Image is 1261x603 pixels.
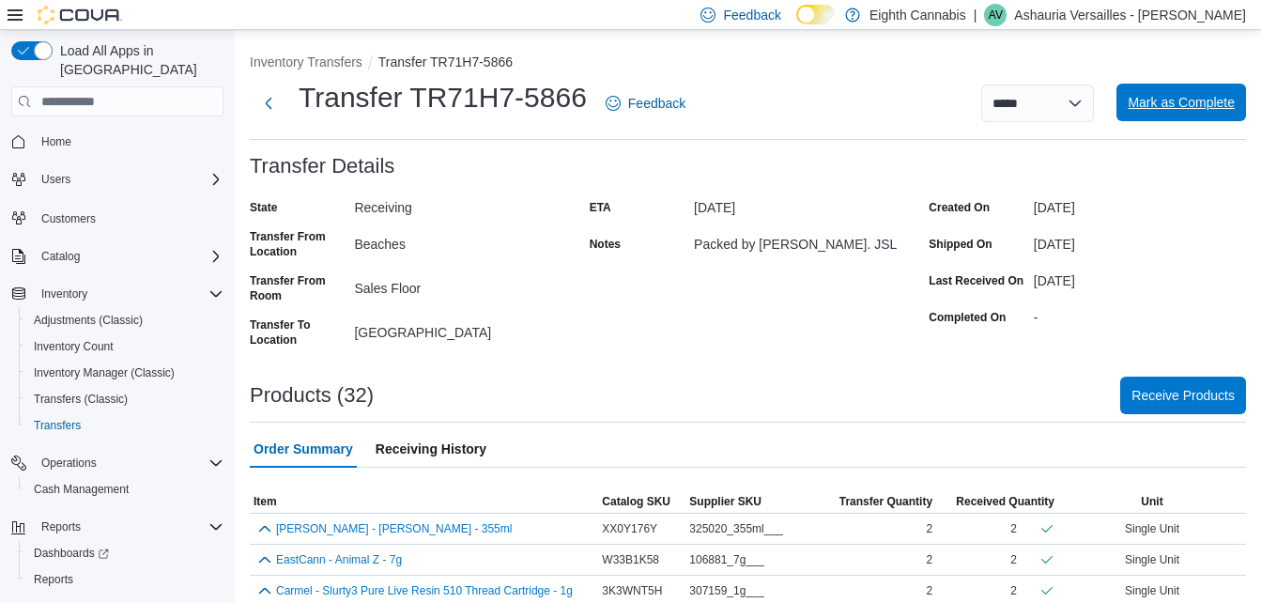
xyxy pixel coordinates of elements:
[34,516,223,538] span: Reports
[34,283,95,305] button: Inventory
[250,53,1246,75] nav: An example of EuiBreadcrumbs
[4,204,231,231] button: Customers
[1058,580,1246,602] div: Single Unit
[602,521,657,536] span: XX0Y176Y
[34,546,109,561] span: Dashboards
[26,478,223,501] span: Cash Management
[34,452,223,474] span: Operations
[602,494,670,509] span: Catalog SKU
[929,310,1006,325] label: Completed On
[19,412,231,439] button: Transfers
[34,168,78,191] button: Users
[250,317,346,348] label: Transfer To Location
[34,245,87,268] button: Catalog
[1010,583,1017,598] div: 2
[250,490,598,513] button: Item
[1058,490,1246,513] button: Unit
[26,414,223,437] span: Transfers
[1116,84,1246,121] button: Mark as Complete
[34,452,104,474] button: Operations
[1010,552,1017,567] div: 2
[926,521,932,536] span: 2
[250,384,374,407] h3: Products (32)
[41,519,81,534] span: Reports
[41,286,87,301] span: Inventory
[34,392,128,407] span: Transfers (Classic)
[276,553,402,566] button: EastCann - Animal Z - 7g
[26,309,223,332] span: Adjustments (Classic)
[796,24,797,25] span: Dark Mode
[250,229,346,259] label: Transfer From Location
[41,249,80,264] span: Catalog
[26,388,135,410] a: Transfers (Classic)
[26,388,223,410] span: Transfers (Classic)
[19,386,231,412] button: Transfers (Classic)
[26,362,223,384] span: Inventory Manager (Classic)
[250,85,287,122] button: Next
[926,552,932,567] span: 2
[34,245,223,268] span: Catalog
[839,494,932,509] span: Transfer Quantity
[1034,266,1246,288] div: [DATE]
[34,313,143,328] span: Adjustments (Classic)
[34,365,175,380] span: Inventory Manager (Classic)
[796,5,836,24] input: Dark Mode
[38,6,122,24] img: Cova
[34,482,129,497] span: Cash Management
[1014,4,1246,26] p: Ashauria Versailles - [PERSON_NAME]
[1058,518,1246,540] div: Single Unit
[723,6,780,24] span: Feedback
[26,335,121,358] a: Inventory Count
[26,309,150,332] a: Adjustments (Classic)
[590,200,611,215] label: ETA
[53,41,223,79] span: Load All Apps in [GEOGRAPHIC_DATA]
[354,229,566,252] div: Beaches
[689,494,761,509] span: Supplier SKU
[4,450,231,476] button: Operations
[19,476,231,502] button: Cash Management
[4,281,231,307] button: Inventory
[689,552,764,567] span: 106881_7g___
[26,542,223,564] span: Dashboards
[354,317,566,340] div: [GEOGRAPHIC_DATA]
[34,168,223,191] span: Users
[250,273,346,303] label: Transfer From Room
[694,193,906,215] div: [DATE]
[929,273,1023,288] label: Last Received On
[598,490,685,513] button: Catalog SKU
[4,514,231,540] button: Reports
[276,522,512,535] button: [PERSON_NAME] - [PERSON_NAME] - 355ml
[1034,229,1246,252] div: [DATE]
[1034,193,1246,215] div: [DATE]
[694,229,906,252] div: Packed by [PERSON_NAME]. JSL
[254,494,277,509] span: Item
[4,243,231,270] button: Catalog
[602,552,659,567] span: W33B1K58
[250,200,277,215] label: State
[34,208,103,230] a: Customers
[250,54,362,70] button: Inventory Transfers
[19,540,231,566] a: Dashboards
[590,237,621,252] label: Notes
[4,128,231,155] button: Home
[41,211,96,226] span: Customers
[1058,549,1246,571] div: Single Unit
[4,166,231,193] button: Users
[299,79,587,116] h1: Transfer TR71H7-5866
[26,414,88,437] a: Transfers
[1141,494,1162,509] span: Unit
[689,521,782,536] span: 325020_355ml___
[1034,302,1246,325] div: -
[929,237,992,252] label: Shipped On
[34,283,223,305] span: Inventory
[34,516,88,538] button: Reports
[984,4,1007,26] div: Ashauria Versailles - Mitchell
[1128,93,1235,112] span: Mark as Complete
[26,362,182,384] a: Inventory Manager (Classic)
[19,307,231,333] button: Adjustments (Classic)
[34,572,73,587] span: Reports
[354,273,566,296] div: Sales Floor
[19,333,231,360] button: Inventory Count
[276,584,573,597] button: Carmel - Slurty3 Pure Live Resin 510 Thread Cartridge - 1g
[974,4,977,26] p: |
